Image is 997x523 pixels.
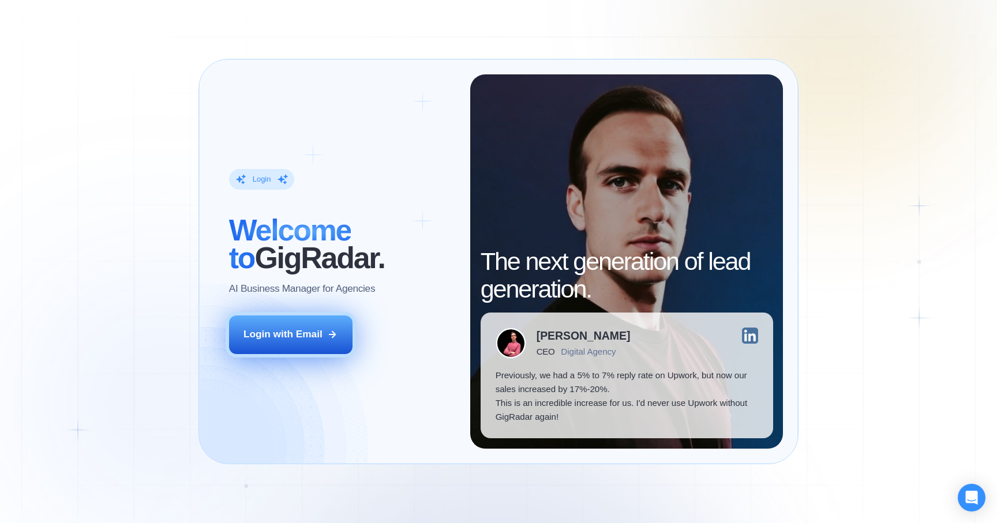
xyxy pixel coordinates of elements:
[561,347,616,356] div: Digital Agency
[537,330,631,341] div: [PERSON_NAME]
[229,282,375,296] p: AI Business Manager for Agencies
[229,217,456,272] h2: ‍ GigRadar.
[253,174,271,184] div: Login
[496,368,758,423] p: Previously, we had a 5% to 7% reply rate on Upwork, but now our sales increased by 17%-20%. This ...
[229,213,351,274] span: Welcome to
[537,347,555,356] div: CEO
[243,328,323,341] div: Login with Email
[481,248,773,303] h2: The next generation of lead generation.
[958,484,985,511] div: Open Intercom Messenger
[229,315,353,354] button: Login with Email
